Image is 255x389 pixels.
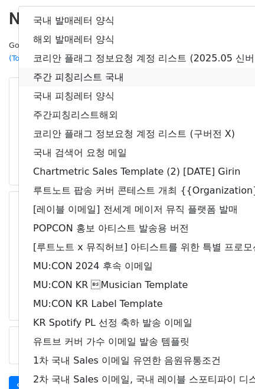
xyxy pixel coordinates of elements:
small: Google Sheet: [9,41,157,63]
h2: New Campaign [9,9,246,29]
iframe: Chat Widget [196,332,255,389]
